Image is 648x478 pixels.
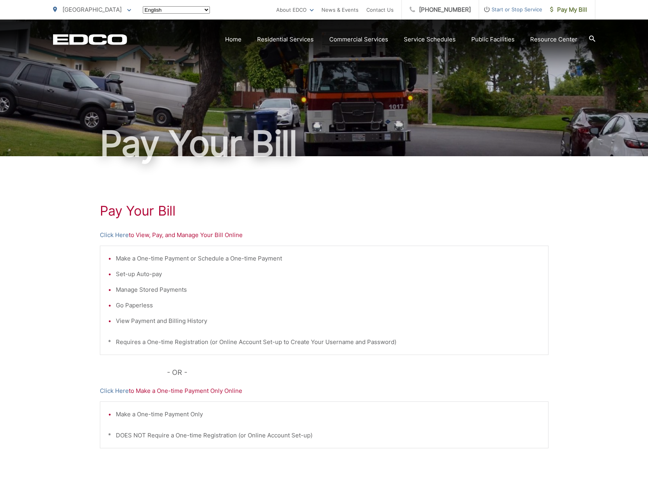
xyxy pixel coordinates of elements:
[321,5,359,14] a: News & Events
[116,285,540,294] li: Manage Stored Payments
[116,316,540,326] li: View Payment and Billing History
[276,5,314,14] a: About EDCO
[108,431,540,440] p: * DOES NOT Require a One-time Registration (or Online Account Set-up)
[100,203,549,219] h1: Pay Your Bill
[116,410,540,419] li: Make a One-time Payment Only
[116,254,540,263] li: Make a One-time Payment or Schedule a One-time Payment
[116,301,540,310] li: Go Paperless
[550,5,587,14] span: Pay My Bill
[100,230,549,240] p: to View, Pay, and Manage Your Bill Online
[404,35,456,44] a: Service Schedules
[62,6,122,13] span: [GEOGRAPHIC_DATA]
[100,230,129,240] a: Click Here
[53,124,595,163] h1: Pay Your Bill
[100,386,129,396] a: Click Here
[116,269,540,279] li: Set-up Auto-pay
[100,386,549,396] p: to Make a One-time Payment Only Online
[143,6,210,14] select: Select a language
[225,35,241,44] a: Home
[108,337,540,347] p: * Requires a One-time Registration (or Online Account Set-up to Create Your Username and Password)
[530,35,577,44] a: Resource Center
[471,35,515,44] a: Public Facilities
[329,35,388,44] a: Commercial Services
[257,35,314,44] a: Residential Services
[366,5,394,14] a: Contact Us
[53,34,127,45] a: EDCD logo. Return to the homepage.
[167,367,549,378] p: - OR -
